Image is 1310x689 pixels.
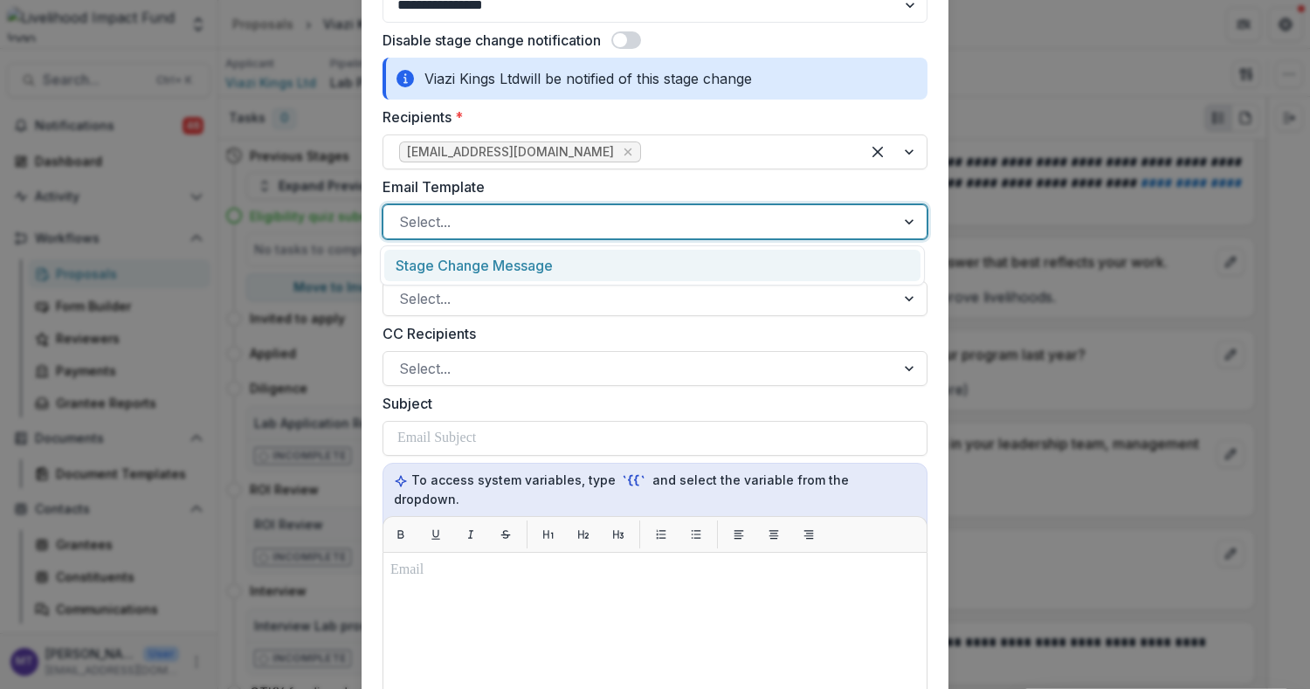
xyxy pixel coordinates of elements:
[383,393,917,414] label: Subject
[387,520,415,548] button: Bold
[619,472,649,490] code: `{{`
[383,107,917,127] label: Recipients
[383,58,927,100] div: Viazi Kings Ltd will be notified of this stage change
[647,520,675,548] button: List
[394,471,916,508] p: To access system variables, type and select the variable from the dropdown.
[383,323,917,344] label: CC Recipients
[384,250,920,282] div: Stage Change Message
[534,520,562,548] button: H1
[383,30,601,51] label: Disable stage change notification
[864,138,892,166] div: Clear selected options
[760,520,788,548] button: Align center
[569,520,597,548] button: H2
[604,520,632,548] button: H3
[422,520,450,548] button: Underline
[383,176,917,197] label: Email Template
[682,520,710,548] button: List
[492,520,520,548] button: Strikethrough
[457,520,485,548] button: Italic
[725,520,753,548] button: Align left
[619,143,637,161] div: Remove manager@viazikingsltd.com
[407,145,614,160] span: [EMAIL_ADDRESS][DOMAIN_NAME]
[795,520,823,548] button: Align right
